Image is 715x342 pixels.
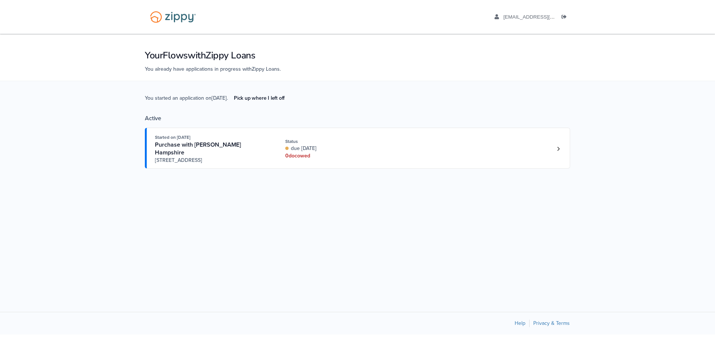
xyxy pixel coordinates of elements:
[155,135,190,140] span: Started on [DATE]
[553,143,564,154] a: Loan number 4223940
[562,14,570,22] a: Log out
[285,145,385,152] div: due [DATE]
[515,320,525,326] a: Help
[155,157,268,164] span: [STREET_ADDRESS]
[145,66,281,72] span: You already have applications in progress with Zippy Loans .
[503,14,589,20] span: roberthampshire@hotmail.com
[228,92,290,104] a: Pick up where I left off
[145,115,570,122] div: Active
[145,49,570,62] h1: Your Flows with Zippy Loans
[495,14,589,22] a: edit profile
[145,128,570,169] a: Open loan 4223940
[285,152,385,160] div: 0 doc owed
[285,138,385,145] div: Status
[145,94,290,115] span: You started an application on [DATE] .
[533,320,570,326] a: Privacy & Terms
[155,141,241,156] span: Purchase with [PERSON_NAME] Hampshire
[145,7,201,26] img: Logo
